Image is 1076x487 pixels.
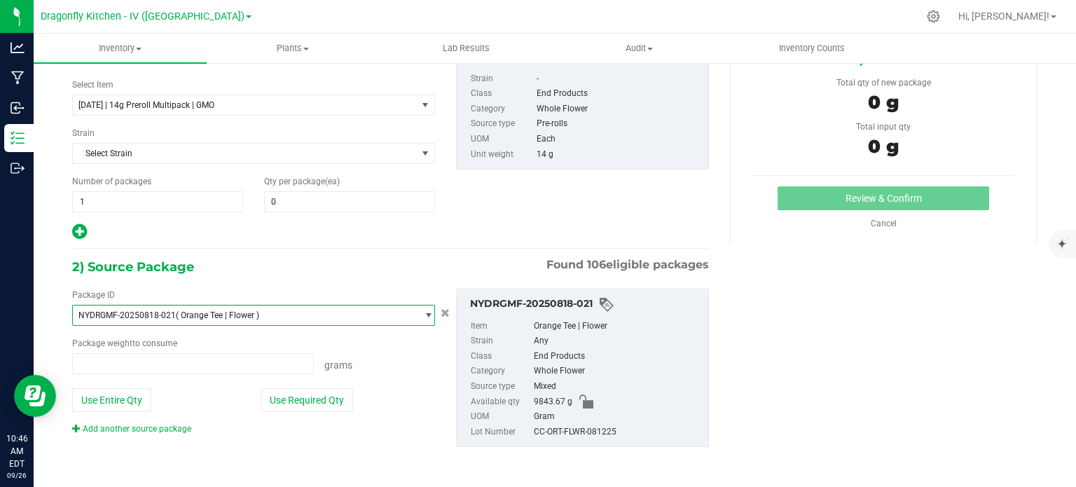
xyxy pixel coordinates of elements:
div: - [537,71,701,87]
div: Mixed [534,379,701,395]
label: Category [471,102,534,117]
span: Audit [553,42,725,55]
inline-svg: Inventory [11,131,25,145]
a: Inventory Counts [726,34,899,63]
div: Pre-rolls [537,116,701,132]
span: Hi, [PERSON_NAME]! [958,11,1049,22]
div: Manage settings [925,10,942,23]
span: 0 g [868,91,899,114]
a: Audit [553,34,726,63]
span: Grams [324,359,352,371]
p: 09/26 [6,470,27,481]
button: Cancel button [436,303,454,324]
span: Dragonfly Kitchen - IV ([GEOGRAPHIC_DATA]) [41,11,244,22]
span: 0 g [868,135,899,158]
div: CC-ORT-FLWR-081225 [534,425,701,440]
a: Inventory [34,34,207,63]
label: Category [471,364,531,379]
a: Plants [207,34,380,63]
label: Strain [471,334,531,349]
div: Whole Flower [537,102,701,117]
a: Lab Results [380,34,553,63]
label: Unit weight [471,147,534,163]
span: weight [107,338,132,348]
span: ( Orange Tee | Flower ) [176,310,259,320]
label: Source type [471,379,531,395]
inline-svg: Analytics [11,41,25,55]
button: Use Entire Qty [72,388,151,412]
label: Class [471,86,534,102]
inline-svg: Manufacturing [11,71,25,85]
span: Lab Results [424,42,509,55]
div: Each [537,132,701,147]
iframe: Resource center [14,375,56,417]
div: 14 g [537,147,701,163]
label: Strain [471,71,534,87]
span: Total qty of new package [836,78,931,88]
button: Use Required Qty [261,388,353,412]
span: 9843.67 g [534,395,572,410]
button: Review & Confirm [778,186,989,210]
label: Available qty [471,395,531,410]
span: Inventory [34,42,207,55]
div: End Products [537,86,701,102]
label: Item [471,319,531,334]
div: Orange Tee | Flower [534,319,701,334]
label: UOM [471,409,531,425]
span: Found eligible packages [546,256,709,273]
span: select [416,306,434,325]
div: Whole Flower [534,364,701,379]
div: Gram [534,409,701,425]
label: Source type [471,116,534,132]
span: NYDRGMF-20250818-021 [78,310,176,320]
inline-svg: Inbound [11,101,25,115]
label: Lot Number [471,425,531,440]
span: 106 [587,258,606,271]
span: Plants [207,42,379,55]
div: End Products [534,349,701,364]
a: Add another source package [72,424,191,434]
span: Package to consume [72,338,177,348]
span: Total input qty [856,122,911,132]
p: 10:46 AM EDT [6,432,27,470]
a: Cancel [871,219,897,228]
label: UOM [471,132,534,147]
inline-svg: Outbound [11,161,25,175]
label: Class [471,349,531,364]
div: NYDRGMF-20250818-021 [470,296,701,313]
div: Any [534,334,701,349]
span: Inventory Counts [760,42,864,55]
